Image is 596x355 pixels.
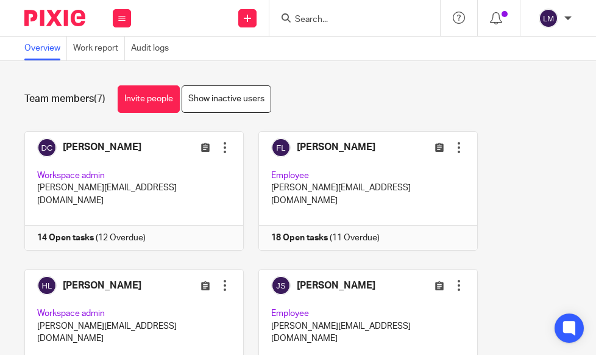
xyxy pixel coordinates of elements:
[294,15,403,26] input: Search
[73,37,125,60] a: Work report
[24,10,85,26] img: Pixie
[131,37,175,60] a: Audit logs
[182,85,271,113] a: Show inactive users
[118,85,180,113] a: Invite people
[539,9,558,28] img: svg%3E
[94,94,105,104] span: (7)
[24,37,67,60] a: Overview
[24,93,105,106] h1: Team members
